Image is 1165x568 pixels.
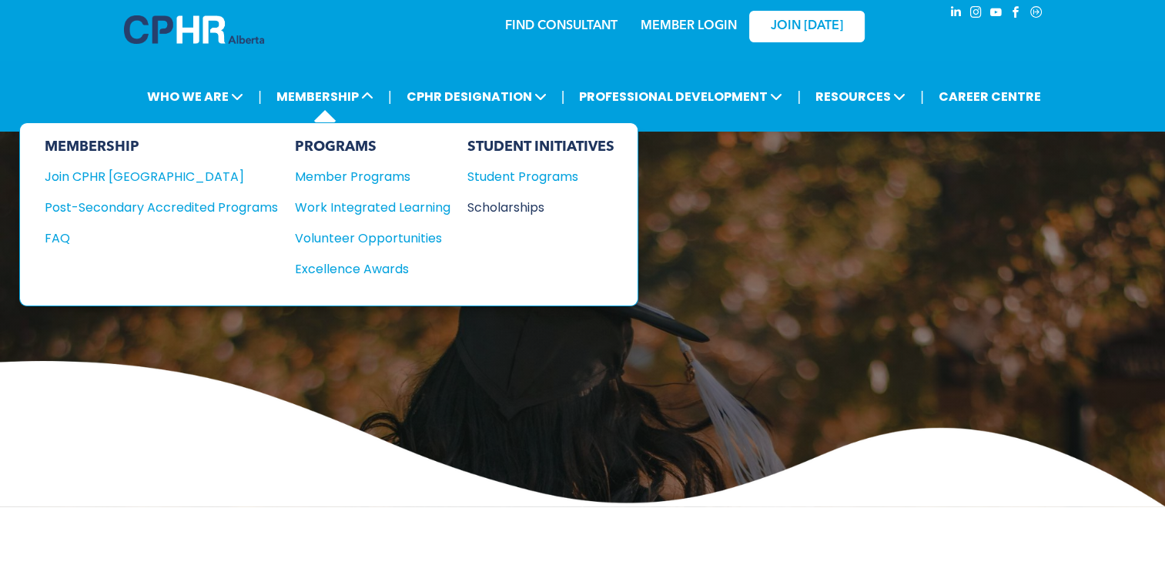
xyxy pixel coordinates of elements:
[45,167,255,186] div: Join CPHR [GEOGRAPHIC_DATA]
[45,198,255,217] div: Post-Secondary Accredited Programs
[45,229,278,248] a: FAQ
[295,259,435,279] div: Excellence Awards
[920,81,924,112] li: |
[797,81,801,112] li: |
[988,4,1005,25] a: youtube
[295,167,435,186] div: Member Programs
[295,229,435,248] div: Volunteer Opportunities
[948,4,965,25] a: linkedin
[402,82,551,111] span: CPHR DESIGNATION
[505,20,618,32] a: FIND CONSULTANT
[561,81,565,112] li: |
[258,81,262,112] li: |
[771,19,843,34] span: JOIN [DATE]
[45,167,278,186] a: Join CPHR [GEOGRAPHIC_DATA]
[641,20,737,32] a: MEMBER LOGIN
[467,167,600,186] div: Student Programs
[295,259,450,279] a: Excellence Awards
[467,198,600,217] div: Scholarships
[1028,4,1045,25] a: Social network
[467,167,614,186] a: Student Programs
[45,198,278,217] a: Post-Secondary Accredited Programs
[1008,4,1025,25] a: facebook
[749,11,865,42] a: JOIN [DATE]
[467,139,614,155] div: STUDENT INITIATIVES
[272,82,378,111] span: MEMBERSHIP
[124,15,264,44] img: A blue and white logo for cp alberta
[388,81,392,112] li: |
[45,229,255,248] div: FAQ
[467,198,614,217] a: Scholarships
[142,82,248,111] span: WHO WE ARE
[968,4,985,25] a: instagram
[295,198,435,217] div: Work Integrated Learning
[934,82,1046,111] a: CAREER CENTRE
[295,167,450,186] a: Member Programs
[295,139,450,155] div: PROGRAMS
[45,139,278,155] div: MEMBERSHIP
[811,82,910,111] span: RESOURCES
[295,198,450,217] a: Work Integrated Learning
[574,82,787,111] span: PROFESSIONAL DEVELOPMENT
[295,229,450,248] a: Volunteer Opportunities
